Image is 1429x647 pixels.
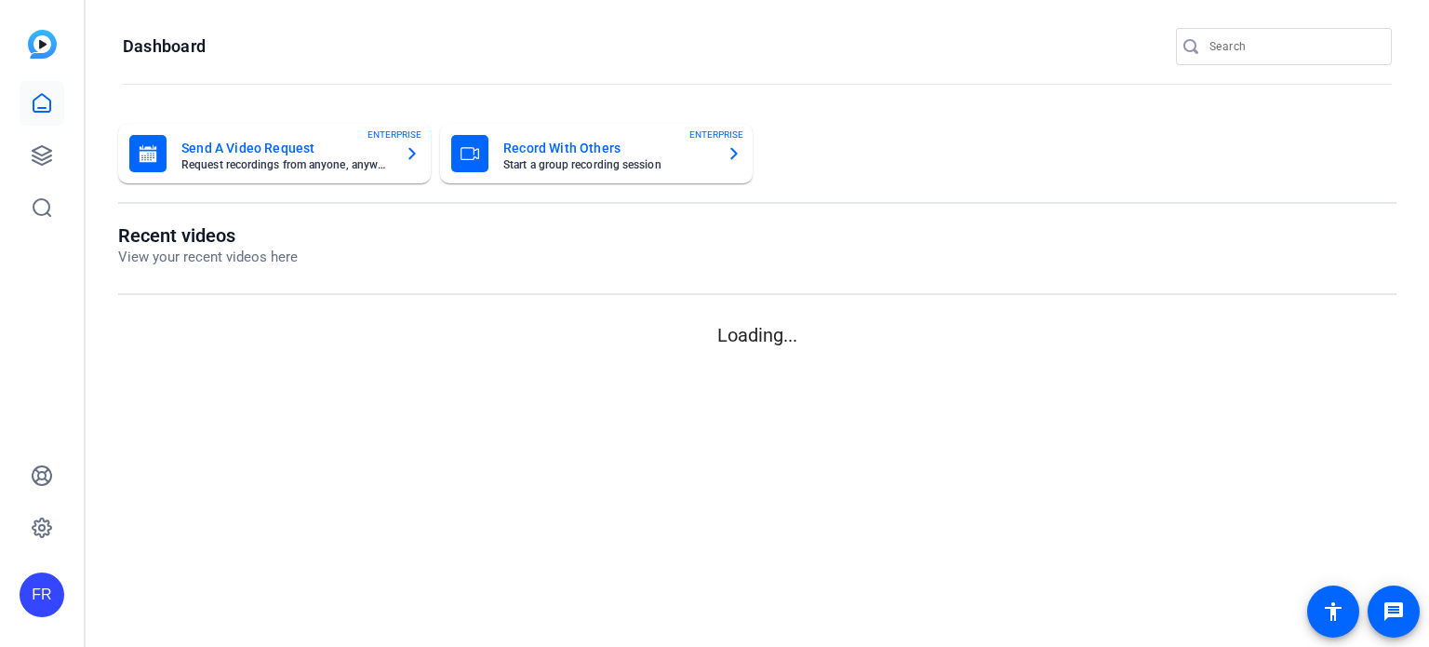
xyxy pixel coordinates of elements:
[1382,600,1405,623] mat-icon: message
[123,35,206,58] h1: Dashboard
[1209,35,1377,58] input: Search
[440,124,753,183] button: Record With OthersStart a group recording sessionENTERPRISE
[28,30,57,59] img: blue-gradient.svg
[118,247,298,268] p: View your recent videos here
[503,159,712,170] mat-card-subtitle: Start a group recording session
[20,573,64,617] div: FR
[118,124,431,183] button: Send A Video RequestRequest recordings from anyone, anywhereENTERPRISE
[503,137,712,159] mat-card-title: Record With Others
[689,128,743,142] span: ENTERPRISE
[118,224,298,247] h1: Recent videos
[181,137,390,159] mat-card-title: Send A Video Request
[181,159,390,170] mat-card-subtitle: Request recordings from anyone, anywhere
[1322,600,1344,623] mat-icon: accessibility
[118,321,1396,349] p: Loading...
[367,128,421,142] span: ENTERPRISE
